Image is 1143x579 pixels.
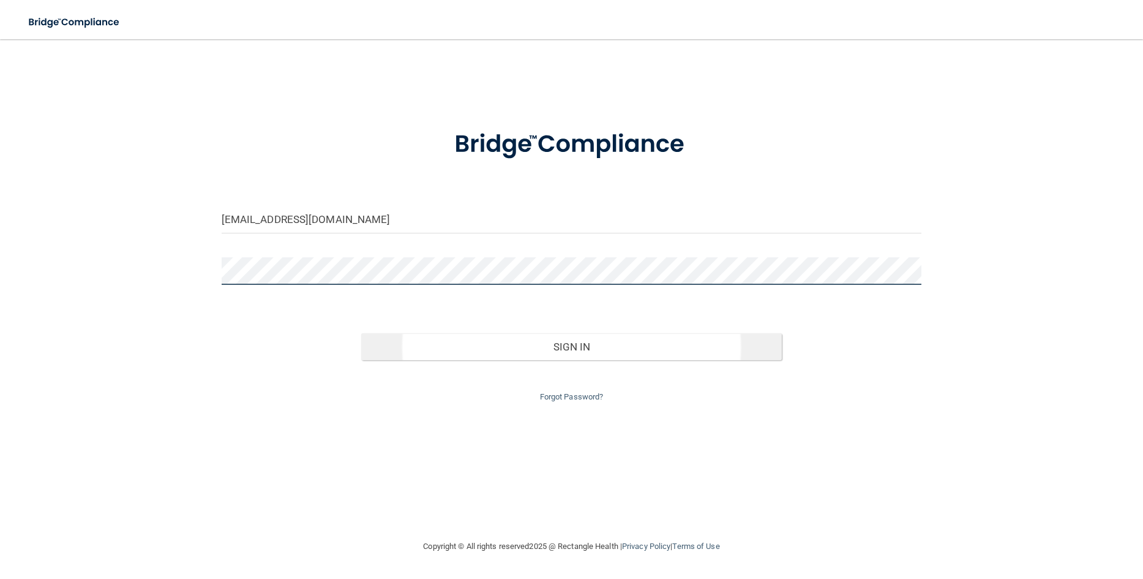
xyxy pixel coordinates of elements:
[348,527,795,566] div: Copyright © All rights reserved 2025 @ Rectangle Health | |
[222,206,922,233] input: Email
[18,10,131,35] img: bridge_compliance_login_screen.278c3ca4.svg
[622,542,670,551] a: Privacy Policy
[429,113,714,176] img: bridge_compliance_login_screen.278c3ca4.svg
[361,333,781,360] button: Sign In
[931,492,1128,541] iframe: Drift Widget Chat Controller
[672,542,719,551] a: Terms of Use
[540,392,604,401] a: Forgot Password?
